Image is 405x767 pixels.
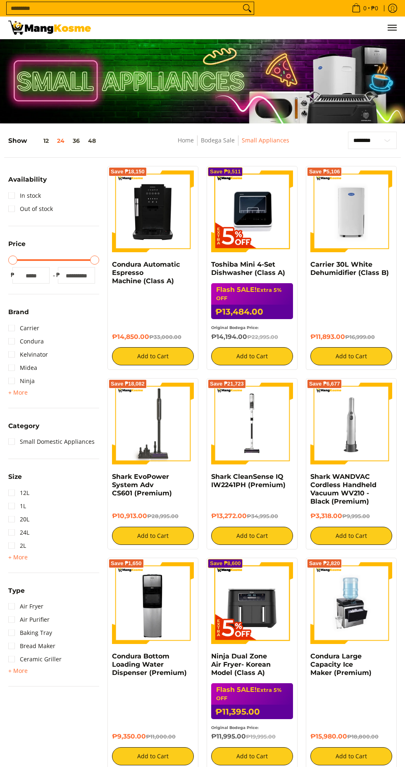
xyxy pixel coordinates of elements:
small: Original Bodega Price: [211,325,259,330]
span: + More [8,668,28,674]
a: Shark CleanSense IQ IW2241PH (Premium) [211,473,286,489]
a: Carrier [8,322,39,335]
summary: Open [8,423,39,435]
h6: ₱11,995.00 [211,732,293,741]
del: ₱16,999.00 [345,334,375,340]
img: shark-cleansense-cordless-stick-vacuum-front-full-view-mang-kosme [211,383,293,464]
del: ₱9,995.00 [342,513,370,519]
span: Size [8,473,22,480]
a: Out of stock [8,202,53,215]
img: Carrier 30L White Dehumidifier (Class B) [310,170,392,252]
span: Type [8,587,25,594]
button: Add to Cart [112,747,194,765]
h6: ₱3,318.00 [310,512,392,520]
summary: Open [8,473,22,486]
summary: Open [8,309,29,321]
img: Small Appliances l Mang Kosme: Home Appliances Warehouse Sale [8,21,91,35]
a: Ninja [8,374,35,388]
span: ₱ [54,271,62,279]
summary: Open [8,388,28,398]
button: 24 [53,137,69,144]
a: Small Appliances [242,136,289,144]
span: • [349,4,381,13]
span: Save ₱8,600 [210,561,241,566]
a: Baking Tray [8,626,52,639]
a: Condura Bottom Loading Water Dispenser (Premium) [112,652,187,677]
span: Availability [8,176,47,182]
h6: ₱10,913.00 [112,512,194,520]
button: Add to Cart [310,527,392,545]
del: ₱19,995.00 [246,734,276,740]
summary: Open [8,552,28,562]
a: Shark EvoPower System Adv CS601 (Premium) [112,473,172,497]
button: Add to Cart [310,347,392,365]
span: Save ₱2,820 [309,561,340,566]
small: Original Bodega Price: [211,725,259,730]
button: Menu [387,17,397,39]
h6: ₱11,395.00 [211,705,293,719]
a: Small Domestic Appliances [8,435,95,448]
button: Add to Cart [112,527,194,545]
button: Add to Cart [211,747,293,765]
a: Condura Automatic Espresso Machine (Class A) [112,260,180,285]
h6: ₱14,194.00 [211,333,293,341]
a: Shark WANDVAC Cordless Handheld Vacuum WV210 - Black (Premium) [310,473,376,505]
span: Save ₱9,511 [210,169,241,174]
h6: ₱13,272.00 [211,512,293,520]
del: ₱33,000.00 [149,334,181,340]
span: Save ₱1,650 [111,561,142,566]
span: ₱0 [370,5,379,11]
a: Bodega Sale [201,136,235,144]
summary: Open [8,241,26,253]
button: Search [241,2,254,14]
img: Ninja Dual Zone Air Fryer- Korean Model (Class A) [211,562,293,644]
del: ₱22,995.00 [247,334,278,340]
a: In stock [8,189,41,202]
h6: ₱14,850.00 [112,333,194,341]
button: 48 [84,137,100,144]
button: 36 [69,137,84,144]
a: Ceramic Griller [8,653,62,666]
img: Condura Automatic Espresso Machine (Class A) [112,170,194,252]
nav: Breadcrumbs [141,135,326,154]
img: Toshiba Mini 4-Set Dishwasher (Class A) [211,170,293,252]
img: Condura Bottom Loading Water Dispenser (Premium) [112,562,194,644]
del: ₱28,995.00 [147,513,179,519]
img: shark-evopower-wireless-vacuum-full-view-mang-kosme [112,383,194,464]
del: ₱18,800.00 [347,734,379,740]
span: Category [8,423,39,429]
a: 2L [8,539,26,552]
h6: ₱15,980.00 [310,732,392,741]
img: https://mangkosme.com/products/condura-large-capacity-ice-maker-premium [310,562,392,644]
a: 20L [8,513,29,526]
a: Home [178,136,194,144]
del: ₱34,995.00 [247,513,278,519]
span: + More [8,389,28,396]
span: + More [8,554,28,561]
a: 1L [8,499,26,513]
span: Save ₱21,723 [210,381,244,386]
a: Carrier 30L White Dehumidifier (Class B) [310,260,389,277]
summary: Open [8,587,25,600]
span: Save ₱18,082 [111,381,145,386]
h6: ₱9,350.00 [112,732,194,741]
summary: Open [8,666,28,676]
a: Toshiba Mini 4-Set Dishwasher (Class A) [211,260,285,277]
img: shark-wandvac-handheld-vacuum-premium-full-view-mang-kosme [310,383,392,464]
button: Add to Cart [211,347,293,365]
span: Price [8,241,26,247]
span: ₱ [8,271,17,279]
h5: Show [8,137,100,144]
a: Condura [8,335,44,348]
a: Kelvinator [8,348,48,361]
span: Save ₱5,106 [309,169,340,174]
button: Add to Cart [211,527,293,545]
a: Bread Maker [8,639,55,653]
a: Midea [8,361,37,374]
ul: Customer Navigation [99,17,397,39]
a: 12L [8,486,29,499]
span: Save ₱6,677 [309,381,340,386]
